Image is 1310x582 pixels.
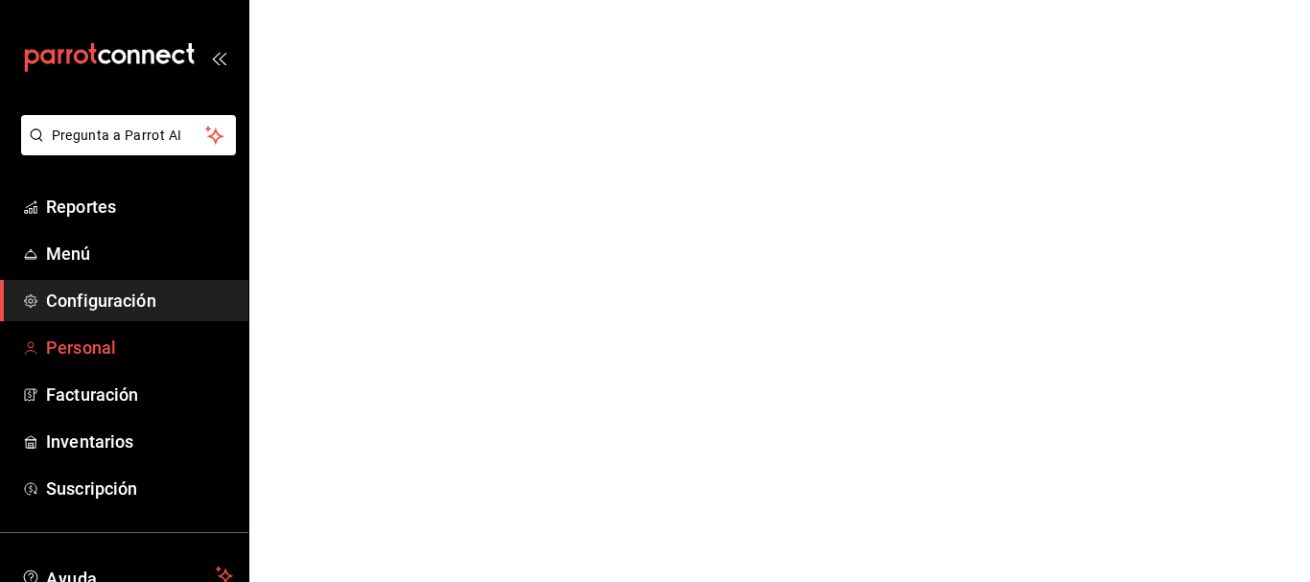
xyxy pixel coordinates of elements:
span: Inventarios [46,429,233,454]
span: Pregunta a Parrot AI [52,126,206,146]
span: Reportes [46,194,233,220]
span: Personal [46,335,233,361]
button: Pregunta a Parrot AI [21,115,236,155]
span: Configuración [46,288,233,314]
button: open_drawer_menu [211,50,226,65]
span: Menú [46,241,233,267]
span: Suscripción [46,476,233,501]
span: Facturación [46,382,233,407]
a: Pregunta a Parrot AI [13,139,236,159]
